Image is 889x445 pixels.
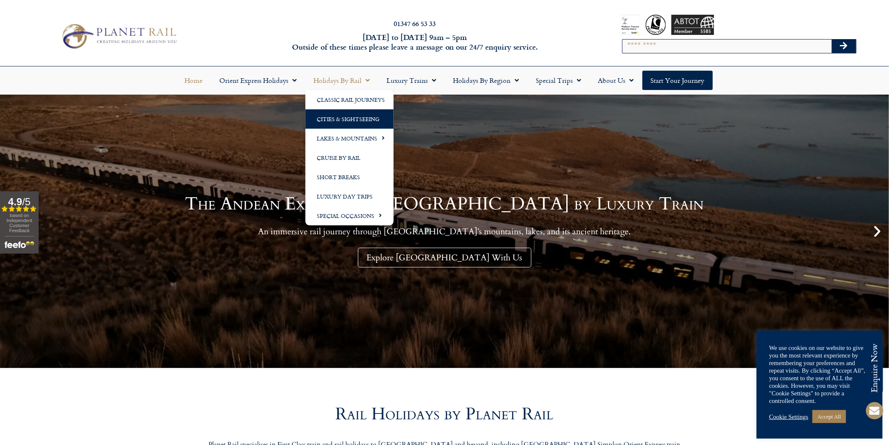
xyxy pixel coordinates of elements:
ul: Holidays by Rail [305,90,394,225]
a: Holidays by Rail [305,71,379,90]
a: Explore [GEOGRAPHIC_DATA] With Us [358,248,531,268]
a: Special Occasions [305,206,394,225]
div: We use cookies on our website to give you the most relevant experience by remembering your prefer... [769,344,870,405]
a: Classic Rail Journeys [305,90,394,109]
a: Special Trips [528,71,590,90]
h2: Rail Holidays by Planet Rail [205,406,684,423]
a: Orient Express Holidays [211,71,305,90]
a: Luxury Trains [379,71,445,90]
a: Start your Journey [642,71,713,90]
a: Holidays by Region [445,71,528,90]
img: Planet Rail Train Holidays Logo [57,21,180,51]
button: Search [832,40,856,53]
a: Short Breaks [305,167,394,187]
p: An immersive rail journey through [GEOGRAPHIC_DATA]’s mountains, lakes, and its ancient heritage. [185,226,704,237]
a: 01347 66 53 33 [394,19,436,28]
a: Accept All [813,410,846,423]
a: Cookie Settings [769,413,808,421]
a: About Us [590,71,642,90]
a: Lakes & Mountains [305,129,394,148]
a: Cruise by Rail [305,148,394,167]
h1: The Andean Explorer - [GEOGRAPHIC_DATA] by Luxury Train [185,195,704,213]
a: Luxury Day Trips [305,187,394,206]
a: Home [176,71,211,90]
div: Next slide [871,224,885,238]
nav: Menu [4,71,885,90]
a: Cities & Sightseeing [305,109,394,129]
h6: [DATE] to [DATE] 9am – 5pm Outside of these times please leave a message on our 24/7 enquiry serv... [239,32,590,52]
